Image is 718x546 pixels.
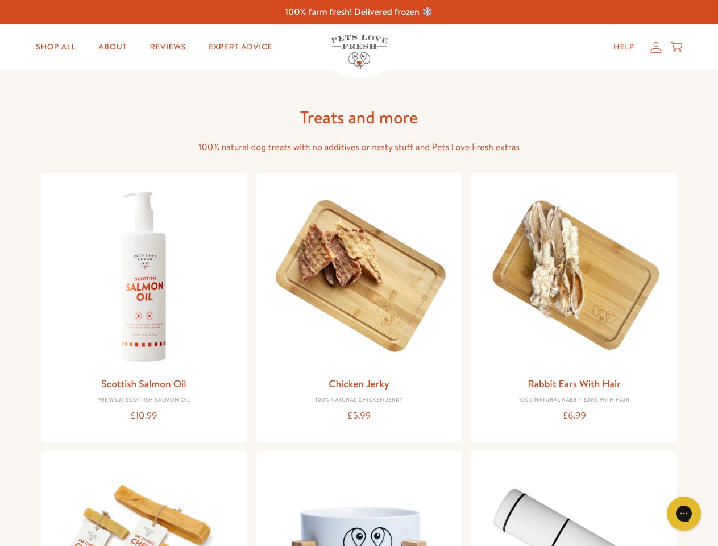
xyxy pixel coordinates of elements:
img: Rabbit Ears With Hair [480,183,669,371]
a: About [89,36,136,59]
a: Reviews [140,36,194,59]
img: Pets Love Fresh [331,35,388,69]
div: 100% Natural Rabbit Ears with hair [480,397,669,404]
a: Chicken Jerky [329,377,389,391]
div: £5.99 [265,408,453,424]
img: Scottish Salmon Oil [50,183,238,371]
a: Expert Advice [200,36,281,59]
a: Scottish Salmon Oil [101,377,186,391]
a: Rabbit Ears With Hair [528,377,621,391]
div: Premium Scottish Salmon Oil [50,397,238,404]
h1: Treats and more [177,106,541,129]
img: Chicken Jerky [265,183,453,371]
div: £10.99 [50,408,238,424]
span: 100% natural dog treats with no additives or nasty stuff and Pets Love Fresh extras [198,141,520,154]
div: £6.99 [480,408,669,424]
iframe: Gorgias live chat messenger [661,493,707,535]
a: Shop All [27,36,85,59]
a: Help [604,36,644,59]
div: 100% Natural Chicken Jerky [265,397,453,404]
